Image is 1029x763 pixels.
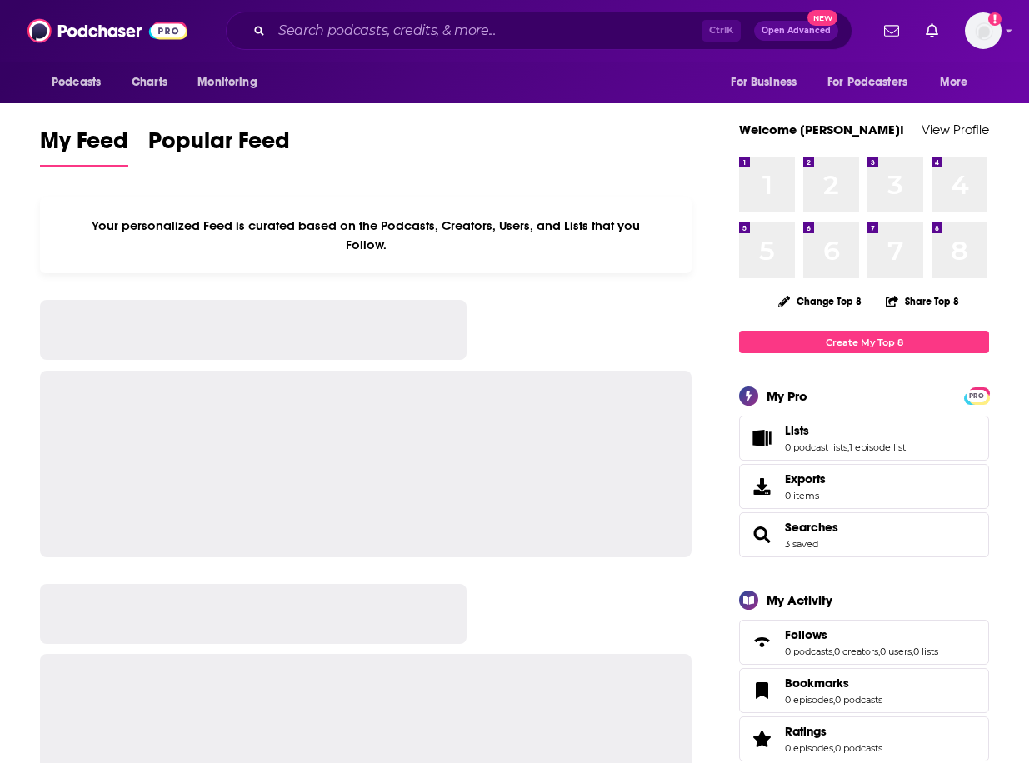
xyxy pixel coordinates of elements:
[226,12,852,50] div: Search podcasts, credits, & more...
[148,127,290,165] span: Popular Feed
[785,627,827,642] span: Follows
[739,464,989,509] a: Exports
[745,475,778,498] span: Exports
[40,127,128,167] a: My Feed
[132,71,167,94] span: Charts
[880,646,912,657] a: 0 users
[186,67,278,98] button: open menu
[739,122,904,137] a: Welcome [PERSON_NAME]!
[967,390,987,402] span: PRO
[731,71,797,94] span: For Business
[912,646,913,657] span: ,
[919,17,945,45] a: Show notifications dropdown
[834,646,878,657] a: 0 creators
[965,12,1002,49] img: User Profile
[827,71,907,94] span: For Podcasters
[121,67,177,98] a: Charts
[785,471,826,486] span: Exports
[877,17,906,45] a: Show notifications dropdown
[197,71,257,94] span: Monitoring
[833,742,835,754] span: ,
[739,416,989,461] span: Lists
[940,71,968,94] span: More
[832,646,834,657] span: ,
[745,523,778,546] a: Searches
[702,20,741,42] span: Ctrl K
[785,423,809,438] span: Lists
[965,12,1002,49] button: Show profile menu
[785,490,826,501] span: 0 items
[768,291,872,312] button: Change Top 8
[817,67,932,98] button: open menu
[739,668,989,713] span: Bookmarks
[785,646,832,657] a: 0 podcasts
[785,676,882,691] a: Bookmarks
[967,389,987,401] a: PRO
[272,17,702,44] input: Search podcasts, credits, & more...
[40,127,128,165] span: My Feed
[745,631,778,654] a: Follows
[785,742,833,754] a: 0 episodes
[913,646,938,657] a: 0 lists
[745,679,778,702] a: Bookmarks
[739,716,989,761] span: Ratings
[40,67,122,98] button: open menu
[767,388,807,404] div: My Pro
[849,441,906,453] a: 1 episode list
[148,127,290,167] a: Popular Feed
[922,122,989,137] a: View Profile
[807,10,837,26] span: New
[835,742,882,754] a: 0 podcasts
[835,694,882,706] a: 0 podcasts
[785,423,906,438] a: Lists
[785,676,849,691] span: Bookmarks
[745,727,778,751] a: Ratings
[878,646,880,657] span: ,
[785,441,847,453] a: 0 podcast lists
[785,538,818,550] a: 3 saved
[739,620,989,665] span: Follows
[762,27,831,35] span: Open Advanced
[739,331,989,353] a: Create My Top 8
[739,512,989,557] span: Searches
[754,21,838,41] button: Open AdvancedNew
[785,627,938,642] a: Follows
[785,694,833,706] a: 0 episodes
[988,12,1002,26] svg: Add a profile image
[785,724,882,739] a: Ratings
[745,426,778,450] a: Lists
[40,197,692,273] div: Your personalized Feed is curated based on the Podcasts, Creators, Users, and Lists that you Follow.
[785,520,838,535] a: Searches
[885,285,960,317] button: Share Top 8
[719,67,817,98] button: open menu
[833,694,835,706] span: ,
[767,592,832,608] div: My Activity
[52,71,101,94] span: Podcasts
[27,15,187,47] img: Podchaser - Follow, Share and Rate Podcasts
[965,12,1002,49] span: Logged in as WE_Broadcast
[847,441,849,453] span: ,
[928,67,989,98] button: open menu
[785,724,827,739] span: Ratings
